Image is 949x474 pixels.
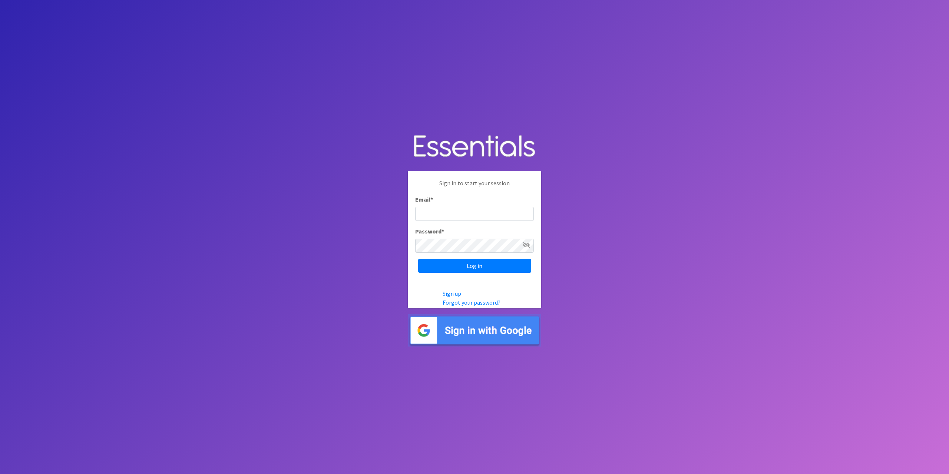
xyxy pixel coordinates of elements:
[443,290,461,297] a: Sign up
[415,195,433,204] label: Email
[418,259,531,273] input: Log in
[443,299,500,306] a: Forgot your password?
[430,196,433,203] abbr: required
[442,228,444,235] abbr: required
[408,314,541,347] img: Sign in with Google
[415,227,444,236] label: Password
[408,127,541,166] img: Human Essentials
[415,179,534,195] p: Sign in to start your session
